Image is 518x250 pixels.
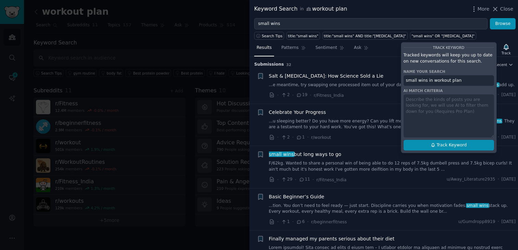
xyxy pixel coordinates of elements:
span: 19 [296,92,307,98]
div: AI match criteria [404,88,494,93]
button: Search Tips [254,32,284,40]
span: Track Keyword [433,45,465,50]
a: ...u sleeping better? Do you have more energy? Can you lift more or run longer? Acknowledge these... [269,118,516,130]
span: r/Fitness_India [314,93,344,98]
span: Recent [495,62,507,67]
span: 1 [281,219,289,225]
span: 6 [296,219,305,225]
a: "small wins" OR "[MEDICAL_DATA]" [410,32,476,40]
span: Track Keyword [436,142,467,148]
span: u/Gumdropp8919 [458,219,495,225]
span: r/workout [311,135,331,140]
a: F/62kg. Wanted to share a personal win of being able to do 12 reps of 7.5kg dumbell press and 7.5... [269,160,516,172]
span: · [292,218,294,225]
span: · [292,92,294,99]
span: · [307,218,309,225]
span: 32 [286,63,292,67]
span: 2 [281,92,289,98]
span: but long ways to go [269,151,342,158]
input: Try a keyword related to your business [254,18,488,30]
span: Sentiment [316,45,337,51]
a: title:"small wins" [286,32,320,40]
div: title:"small wins" AND title:"[MEDICAL_DATA]" [324,34,406,38]
span: small wins [466,203,489,208]
p: Tracked keywords will keep you up to date on new conversations for this search. [404,52,494,64]
button: More [470,5,490,13]
a: small winsbut long ways to go [269,151,342,158]
span: · [295,176,296,183]
a: Celebrate Your Progress [269,109,326,116]
span: · [277,218,279,225]
span: 2 [281,134,289,141]
a: Sentiment [313,42,347,56]
span: [DATE] [502,219,516,225]
span: · [277,134,279,141]
input: Name this search [404,75,494,86]
span: Close [500,5,513,13]
span: Ask [354,45,361,51]
div: title:"small wins" [288,34,319,38]
button: Close [492,5,513,13]
span: 11 [299,176,310,183]
button: Recent [495,62,513,67]
span: [DATE] [502,134,516,141]
span: · [310,92,311,99]
span: r/beginnerfitness [311,220,347,224]
span: · [277,92,279,99]
span: More [478,5,490,13]
div: Keyword Search workout plan [254,5,347,13]
span: · [498,92,499,98]
span: in [300,6,304,12]
a: Finally managed my parents serious about their diet [269,235,395,242]
span: · [498,219,499,225]
span: small wins [268,152,295,157]
a: ...tion. You don’t need to feel ready — just start. Discipline carries you when motivation fades.... [269,203,516,215]
span: r/Fitness_India [317,177,347,182]
a: ...e meantime, try swapping one processed item out of your day for a whole-food option this week.... [269,82,516,88]
button: Browse [490,18,516,30]
span: Submission s [254,62,284,68]
a: Patterns [279,42,308,56]
button: Track [499,42,513,56]
div: Name your search [404,69,494,74]
span: · [292,134,294,141]
span: Search Tips [262,34,283,38]
div: Track [502,51,511,55]
span: · [312,176,314,183]
a: Basic Beginner’s Guide [269,193,324,200]
a: Results [254,42,274,56]
span: · [277,176,279,183]
span: u/Away_Literature2935 [447,176,495,183]
a: Ask [351,42,371,56]
span: 1 [296,134,305,141]
span: · [498,134,499,141]
a: title:"small wins" AND title:"[MEDICAL_DATA]" [322,32,408,40]
div: "small wins" OR "[MEDICAL_DATA]" [411,34,474,38]
span: Results [257,45,272,51]
span: [DATE] [502,92,516,98]
span: [DATE] [502,176,516,183]
a: Salt & [MEDICAL_DATA]: How Science Sold a Lie [269,73,384,80]
button: Track Keyword [404,140,494,151]
span: 29 [281,176,292,183]
span: · [307,134,309,141]
span: Patterns [281,45,298,51]
span: · [498,176,499,183]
